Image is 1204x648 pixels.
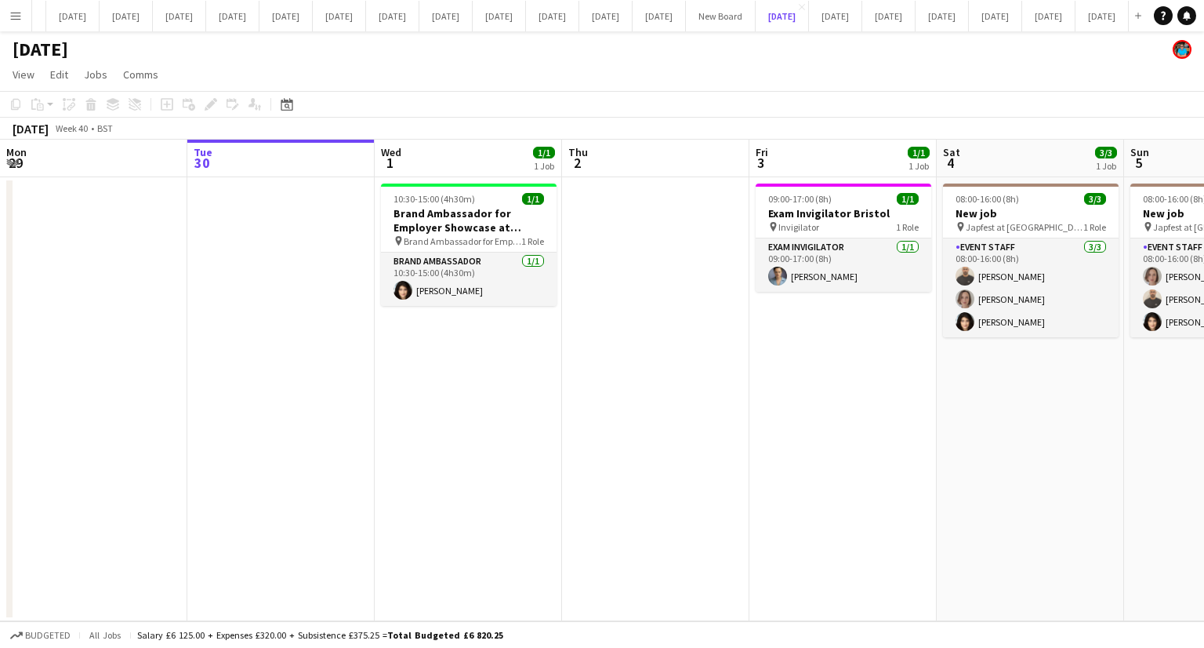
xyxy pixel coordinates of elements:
span: 08:00-16:00 (8h) [956,193,1019,205]
span: 1 Role [896,221,919,233]
app-job-card: 08:00-16:00 (8h)3/3New job Japfest at [GEOGRAPHIC_DATA]1 RoleEvent Staff3/308:00-16:00 (8h)[PERSO... [943,184,1119,337]
span: All jobs [86,629,124,641]
span: 4 [941,154,960,172]
button: [DATE] [1075,1,1129,31]
span: Brand Ambassador for Employer Showcase at [GEOGRAPHIC_DATA] [404,235,521,247]
div: 1 Job [908,160,929,172]
h3: New job [943,206,1119,220]
button: [DATE] [259,1,313,31]
app-user-avatar: Oscar Peck [1173,40,1191,59]
div: BST [97,122,113,134]
button: [DATE] [526,1,579,31]
span: Total Budgeted £6 820.25 [387,629,503,641]
button: [DATE] [473,1,526,31]
app-job-card: 10:30-15:00 (4h30m)1/1Brand Ambassador for Employer Showcase at [GEOGRAPHIC_DATA] Brand Ambassado... [381,184,557,306]
span: Thu [568,145,588,159]
span: 1 Role [1083,221,1106,233]
span: Fri [756,145,768,159]
span: 1/1 [908,147,930,158]
div: Salary £6 125.00 + Expenses £320.00 + Subsistence £375.25 = [137,629,503,641]
span: Japfest at [GEOGRAPHIC_DATA] [966,221,1083,233]
span: 10:30-15:00 (4h30m) [393,193,475,205]
button: [DATE] [153,1,206,31]
span: Mon [6,145,27,159]
app-card-role: Exam Invigilator1/109:00-17:00 (8h)[PERSON_NAME] [756,238,931,292]
app-job-card: 09:00-17:00 (8h)1/1Exam Invigilator Bristol Invigilator1 RoleExam Invigilator1/109:00-17:00 (8h)[... [756,184,931,292]
span: Jobs [84,67,107,82]
button: [DATE] [809,1,862,31]
span: 1/1 [522,193,544,205]
button: [DATE] [969,1,1022,31]
app-card-role: Brand Ambassador1/110:30-15:00 (4h30m)[PERSON_NAME] [381,253,557,306]
span: Comms [123,67,158,82]
button: [DATE] [916,1,969,31]
button: [DATE] [313,1,366,31]
span: Tue [194,145,212,159]
a: View [6,64,41,85]
button: [DATE] [46,1,100,31]
span: 1/1 [533,147,555,158]
a: Jobs [78,64,114,85]
span: 29 [4,154,27,172]
app-card-role: Event Staff3/308:00-16:00 (8h)[PERSON_NAME][PERSON_NAME][PERSON_NAME] [943,238,1119,337]
div: 1 Job [534,160,554,172]
a: Comms [117,64,165,85]
span: 3 [753,154,768,172]
span: Edit [50,67,68,82]
button: [DATE] [419,1,473,31]
button: [DATE] [366,1,419,31]
span: Sun [1130,145,1149,159]
span: 1 [379,154,401,172]
span: 3/3 [1084,193,1106,205]
button: [DATE] [100,1,153,31]
span: 1 Role [521,235,544,247]
button: [DATE] [206,1,259,31]
h1: [DATE] [13,38,68,61]
span: Wed [381,145,401,159]
h3: Exam Invigilator Bristol [756,206,931,220]
a: Edit [44,64,74,85]
button: [DATE] [633,1,686,31]
span: Sat [943,145,960,159]
h3: Brand Ambassador for Employer Showcase at [GEOGRAPHIC_DATA] [381,206,557,235]
span: 1/1 [897,193,919,205]
div: [DATE] [13,121,49,137]
span: 30 [191,154,212,172]
button: Budgeted [8,627,73,644]
span: 2 [566,154,588,172]
span: 5 [1128,154,1149,172]
button: [DATE] [1022,1,1075,31]
span: 3/3 [1095,147,1117,158]
span: 09:00-17:00 (8h) [768,193,832,205]
button: New Board [686,1,756,31]
button: [DATE] [756,1,809,31]
span: View [13,67,34,82]
span: Invigilator [778,221,819,233]
div: 1 Job [1096,160,1116,172]
span: Week 40 [52,122,91,134]
button: [DATE] [862,1,916,31]
button: [DATE] [579,1,633,31]
span: Budgeted [25,630,71,641]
